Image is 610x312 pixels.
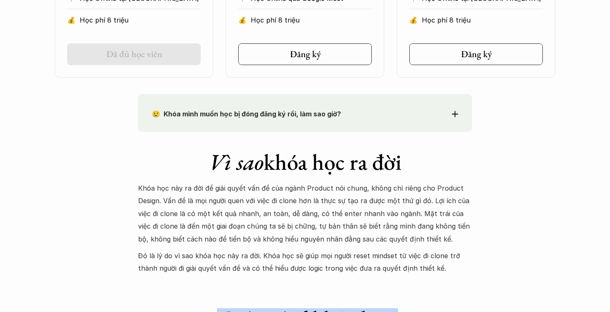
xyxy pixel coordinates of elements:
[238,43,372,65] a: Đăng ký
[409,43,543,65] a: Đăng ký
[152,110,341,118] strong: 😢 Khóa mình muốn học bị đóng đăng ký rồi, làm sao giờ?
[138,182,472,245] p: Khóa học này ra đời để giải quyết vấn đề của ngành Product nói chung, không chỉ riêng cho Product...
[80,14,201,26] p: Học phí 8 triệu
[67,14,76,26] p: 💰
[251,14,372,26] p: Học phí 8 triệu
[461,49,492,60] h5: Đăng ký
[409,14,418,26] p: 💰
[138,249,472,275] p: Đó là lý do vì sao khóa học này ra đời. Khóa học sẽ giúp mọi người reset mindset từ việc đi clone...
[422,14,543,26] p: Học phí 8 triệu
[290,49,321,60] h5: Đăng ký
[138,148,472,176] h1: khóa học ra đời
[209,147,264,176] em: Vì sao
[238,14,247,26] p: 💰
[106,49,162,60] h5: Đã đủ học viên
